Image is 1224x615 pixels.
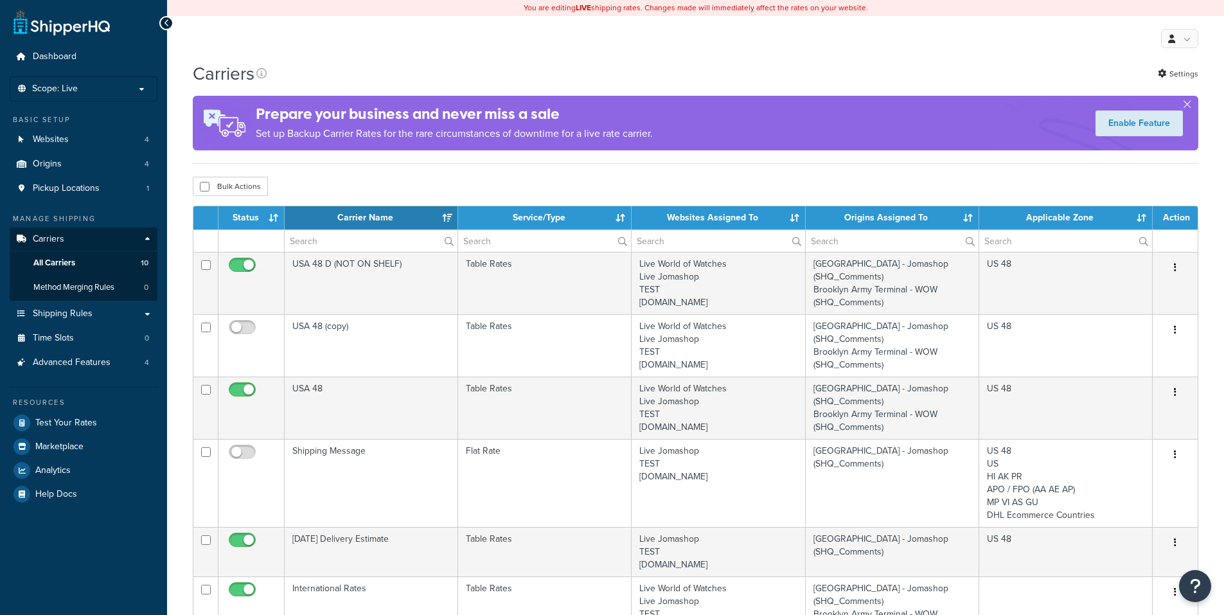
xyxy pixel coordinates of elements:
[10,128,157,152] a: Websites 4
[10,302,157,326] a: Shipping Rules
[10,411,157,434] a: Test Your Rates
[806,377,979,439] td: [GEOGRAPHIC_DATA] - Jomashop (SHQ_Comments) Brooklyn Army Terminal - WOW (SHQ_Comments)
[10,227,157,251] a: Carriers
[10,251,157,275] a: All Carriers 10
[256,103,653,125] h4: Prepare your business and never miss a sale
[1153,206,1198,229] th: Action
[10,213,157,224] div: Manage Shipping
[458,527,632,576] td: Table Rates
[979,527,1153,576] td: US 48
[33,258,75,269] span: All Carriers
[632,439,805,527] td: Live Jomashop TEST [DOMAIN_NAME]
[33,134,69,145] span: Websites
[1179,570,1211,602] button: Open Resource Center
[10,459,157,482] a: Analytics
[979,206,1153,229] th: Applicable Zone: activate to sort column ascending
[632,377,805,439] td: Live World of Watches Live Jomashop TEST [DOMAIN_NAME]
[145,134,149,145] span: 4
[33,282,114,293] span: Method Merging Rules
[632,314,805,377] td: Live World of Watches Live Jomashop TEST [DOMAIN_NAME]
[145,159,149,170] span: 4
[10,177,157,201] a: Pickup Locations 1
[145,333,149,344] span: 0
[632,206,805,229] th: Websites Assigned To: activate to sort column ascending
[10,128,157,152] li: Websites
[458,206,632,229] th: Service/Type: activate to sort column ascending
[10,227,157,301] li: Carriers
[145,357,149,368] span: 4
[285,230,457,252] input: Search
[141,258,148,269] span: 10
[576,2,591,13] b: LIVE
[33,51,76,62] span: Dashboard
[979,314,1153,377] td: US 48
[632,230,804,252] input: Search
[979,377,1153,439] td: US 48
[146,183,149,194] span: 1
[10,152,157,176] a: Origins 4
[285,252,458,314] td: USA 48 D (NOT ON SHELF)
[10,45,157,69] a: Dashboard
[33,333,74,344] span: Time Slots
[1158,65,1198,83] a: Settings
[458,230,631,252] input: Search
[10,177,157,201] li: Pickup Locations
[979,439,1153,527] td: US 48 US HI AK PR APO / FPO (AA AE AP) MP VI AS GU DHL Ecommerce Countries
[10,351,157,375] li: Advanced Features
[256,125,653,143] p: Set up Backup Carrier Rates for the rare circumstances of downtime for a live rate carrier.
[35,465,71,476] span: Analytics
[1095,111,1183,136] a: Enable Feature
[458,377,632,439] td: Table Rates
[218,206,285,229] th: Status: activate to sort column ascending
[979,252,1153,314] td: US 48
[285,377,458,439] td: USA 48
[806,314,979,377] td: [GEOGRAPHIC_DATA] - Jomashop (SHQ_Comments) Brooklyn Army Terminal - WOW (SHQ_Comments)
[10,276,157,299] li: Method Merging Rules
[979,230,1152,252] input: Search
[13,10,110,35] a: ShipperHQ Home
[458,252,632,314] td: Table Rates
[285,314,458,377] td: USA 48 (copy)
[33,183,100,194] span: Pickup Locations
[33,308,93,319] span: Shipping Rules
[10,351,157,375] a: Advanced Features 4
[10,326,157,350] li: Time Slots
[806,252,979,314] td: [GEOGRAPHIC_DATA] - Jomashop (SHQ_Comments) Brooklyn Army Terminal - WOW (SHQ_Comments)
[10,435,157,458] a: Marketplace
[632,252,805,314] td: Live World of Watches Live Jomashop TEST [DOMAIN_NAME]
[285,206,458,229] th: Carrier Name: activate to sort column ascending
[35,418,97,429] span: Test Your Rates
[806,527,979,576] td: [GEOGRAPHIC_DATA] - Jomashop (SHQ_Comments)
[193,61,254,86] h1: Carriers
[10,483,157,506] a: Help Docs
[10,152,157,176] li: Origins
[458,439,632,527] td: Flat Rate
[10,114,157,125] div: Basic Setup
[632,527,805,576] td: Live Jomashop TEST [DOMAIN_NAME]
[144,282,148,293] span: 0
[35,489,77,500] span: Help Docs
[806,230,979,252] input: Search
[285,439,458,527] td: Shipping Message
[33,159,62,170] span: Origins
[10,251,157,275] li: All Carriers
[32,84,78,94] span: Scope: Live
[458,314,632,377] td: Table Rates
[10,397,157,408] div: Resources
[35,441,84,452] span: Marketplace
[806,439,979,527] td: [GEOGRAPHIC_DATA] - Jomashop (SHQ_Comments)
[806,206,979,229] th: Origins Assigned To: activate to sort column ascending
[10,276,157,299] a: Method Merging Rules 0
[285,527,458,576] td: [DATE] Delivery Estimate
[33,357,111,368] span: Advanced Features
[193,177,268,196] button: Bulk Actions
[193,96,256,150] img: ad-rules-rateshop-fe6ec290ccb7230408bd80ed9643f0289d75e0ffd9eb532fc0e269fcd187b520.png
[33,234,64,245] span: Carriers
[10,326,157,350] a: Time Slots 0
